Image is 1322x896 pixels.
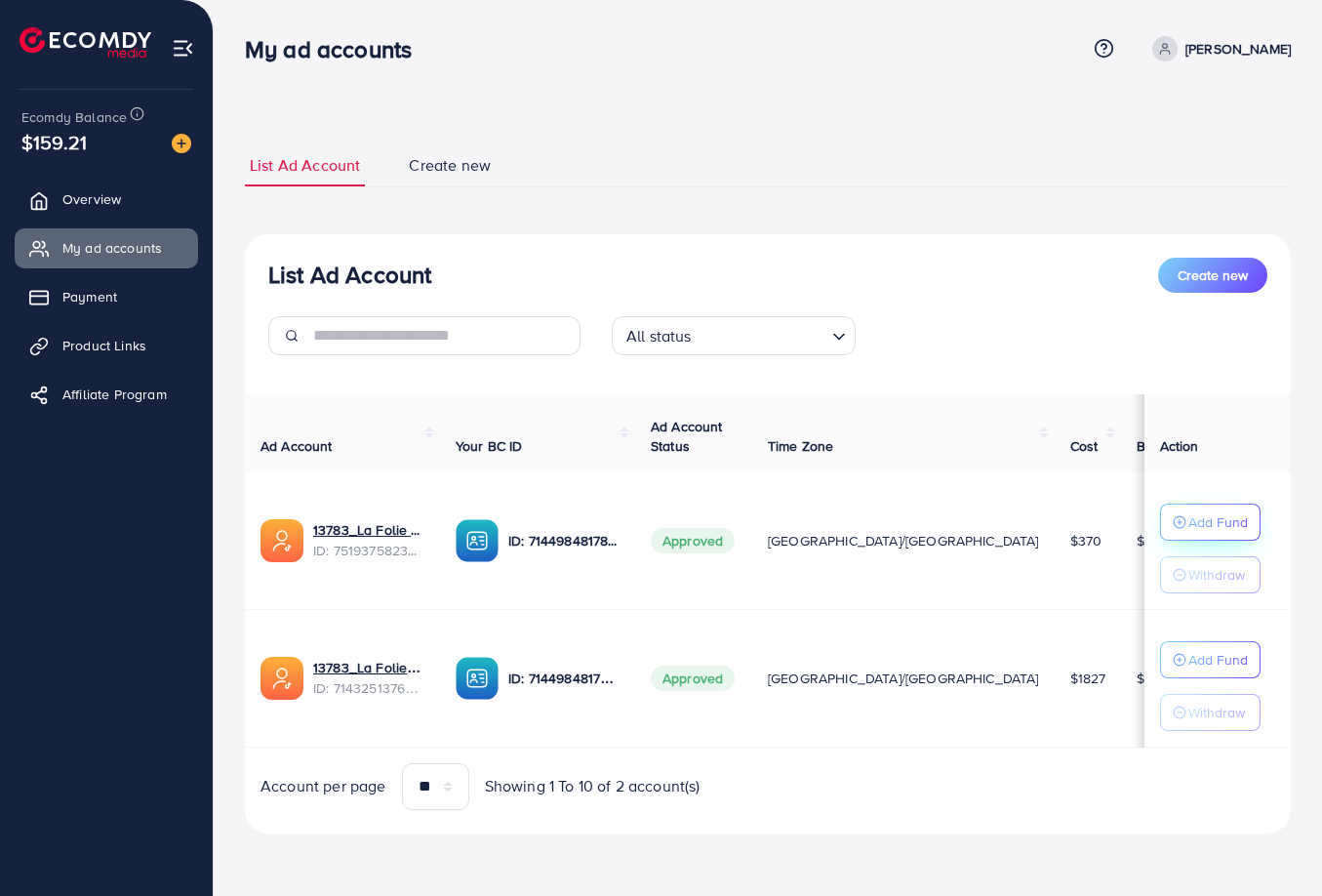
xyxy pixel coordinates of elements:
span: Time Zone [768,436,833,456]
span: Affiliate Program [62,385,167,404]
button: Add Fund [1160,504,1261,541]
span: Overview [62,189,121,209]
img: ic-ba-acc.ded83a64.svg [456,657,499,700]
p: [PERSON_NAME] [1185,37,1291,61]
a: Product Links [15,326,198,365]
a: 13783_La Folie LLC_1750741365237 [313,520,424,540]
h3: List Ad Account [268,261,431,289]
a: Overview [15,180,198,219]
span: $1827 [1070,669,1106,688]
span: Cost [1070,436,1099,456]
button: Withdraw [1160,556,1261,593]
span: Payment [62,287,117,306]
button: Create new [1158,258,1267,293]
p: Add Fund [1188,648,1248,672]
span: $370 [1070,531,1102,550]
span: Approved [651,666,735,691]
span: [GEOGRAPHIC_DATA]/[GEOGRAPHIC_DATA] [768,531,1039,550]
a: 13783_La Folie_1663571455544 [313,658,424,677]
a: Payment [15,277,198,316]
p: ID: 7144984817879220225 [508,529,620,552]
p: Withdraw [1188,701,1245,724]
div: <span class='underline'>13783_La Folie LLC_1750741365237</span></br>7519375823531589640 [313,520,424,560]
a: Affiliate Program [15,375,198,414]
span: Your BC ID [456,436,523,456]
img: ic-ads-acc.e4c84228.svg [260,657,303,700]
span: Create new [409,154,491,177]
span: [GEOGRAPHIC_DATA]/[GEOGRAPHIC_DATA] [768,669,1039,688]
input: Search for option [698,318,824,350]
div: Search for option [612,316,856,355]
span: Create new [1178,265,1248,285]
span: ID: 7519375823531589640 [313,541,424,560]
button: Withdraw [1160,694,1261,731]
span: Ecomdy Balance [21,107,127,127]
span: My ad accounts [62,238,162,258]
span: Action [1160,436,1199,456]
img: menu [172,37,194,60]
p: Withdraw [1188,563,1245,587]
span: Account per page [260,775,386,797]
a: [PERSON_NAME] [1144,36,1291,61]
span: ID: 7143251376586375169 [313,678,424,698]
img: image [172,134,191,153]
h3: My ad accounts [245,35,427,63]
p: ID: 7144984817879220225 [508,667,620,690]
span: Ad Account [260,436,333,456]
div: <span class='underline'>13783_La Folie_1663571455544</span></br>7143251376586375169 [313,658,424,698]
img: ic-ba-acc.ded83a64.svg [456,519,499,562]
img: logo [20,27,151,58]
a: My ad accounts [15,228,198,267]
p: Add Fund [1188,510,1248,534]
button: Add Fund [1160,641,1261,678]
span: Ad Account Status [651,417,723,456]
span: All status [622,322,696,350]
span: List Ad Account [250,154,360,177]
span: Approved [651,528,735,553]
span: Product Links [62,336,146,355]
img: ic-ads-acc.e4c84228.svg [260,519,303,562]
span: $159.21 [21,128,87,156]
iframe: Chat [1239,808,1307,881]
span: Showing 1 To 10 of 2 account(s) [485,775,701,797]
